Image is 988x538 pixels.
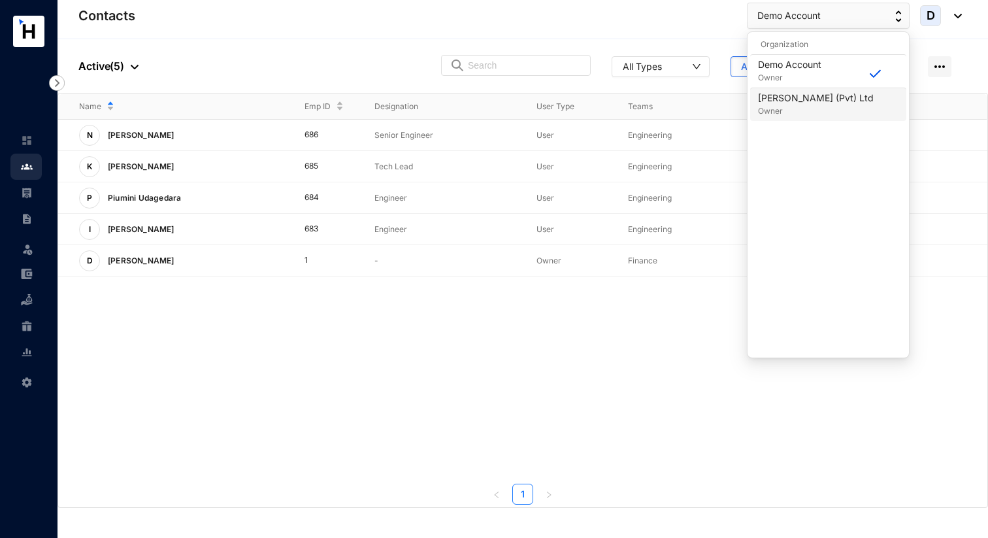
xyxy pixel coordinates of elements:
[545,491,553,499] span: right
[10,127,42,154] li: Home
[628,254,734,267] p: Finance
[89,226,91,233] span: I
[538,484,559,505] li: Next Page
[284,182,354,214] td: 684
[87,257,93,265] span: D
[21,161,33,173] img: people.b0bd17028ad2877b116a.svg
[87,131,93,139] span: N
[100,250,180,271] p: [PERSON_NAME]
[747,3,910,29] button: Demo Account
[10,180,42,206] li: Payroll
[947,14,962,18] img: dropdown-black.8e83cc76930a90b1a4fdb6d089b7bf3a.svg
[21,320,33,332] img: gratuity-unselected.a8c340787eea3cf492d7.svg
[628,129,734,142] p: Engineering
[536,224,554,234] span: User
[486,484,507,505] button: left
[49,75,65,91] img: nav-icon-right.af6afadce00d159da59955279c43614e.svg
[757,8,821,23] span: Demo Account
[78,7,135,25] p: Contacts
[21,377,33,388] img: settings-unselected.1febfda315e6e19643a1.svg
[131,65,139,69] img: dropdown-black.8e83cc76930a90b1a4fdb6d089b7bf3a.svg
[21,346,33,358] img: report-unselected.e6a6b4230fc7da01f883.svg
[692,62,701,71] span: down
[10,287,42,313] li: Loan
[21,187,33,199] img: payroll-unselected.b590312f920e76f0c668.svg
[870,69,881,78] img: blue-correct.187ec8c3ebe1a225110a.svg
[100,156,180,177] p: [PERSON_NAME]
[374,160,516,173] p: Tech Lead
[741,60,809,73] span: Add Using CSV
[10,154,42,180] li: Contacts
[536,193,554,203] span: User
[284,245,354,277] td: 1
[284,151,354,182] td: 685
[284,120,354,151] td: 686
[486,484,507,505] li: Previous Page
[87,163,92,171] span: K
[374,192,516,205] p: Engineer
[10,261,42,287] li: Expenses
[628,223,734,236] p: Engineering
[100,219,180,240] p: [PERSON_NAME]
[628,192,734,205] p: Engineering
[538,484,559,505] button: right
[750,38,906,51] p: Organization
[758,105,874,118] p: Owner
[100,125,180,146] p: [PERSON_NAME]
[21,135,33,146] img: home-unselected.a29eae3204392db15eaf.svg
[927,10,935,22] span: D
[450,59,465,72] img: search.8ce656024d3affaeffe32e5b30621cb7.svg
[78,58,139,74] p: Active ( 5 )
[607,93,734,120] th: Teams
[758,71,821,84] p: Owner
[895,10,902,22] img: up-down-arrow.74152d26bf9780fbf563ca9c90304185.svg
[536,130,554,140] span: User
[374,129,516,142] p: Senior Engineer
[21,243,34,256] img: leave-unselected.2934df6273408c3f84d9.svg
[100,188,186,209] p: Piumini Udagedara
[305,100,331,113] span: Emp ID
[21,213,33,225] img: contract-unselected.99e2b2107c0a7dd48938.svg
[87,194,92,202] span: P
[284,93,354,120] th: Emp ID
[374,254,516,267] p: -
[628,160,734,173] p: Engineering
[10,339,42,365] li: Reports
[493,491,501,499] span: left
[512,484,533,505] li: 1
[623,59,662,73] div: All Types
[758,92,874,105] p: [PERSON_NAME] (Pvt) Ltd
[536,161,554,171] span: User
[468,56,582,75] input: Search
[758,58,821,71] p: Demo Account
[10,313,42,339] li: Gratuity
[513,484,533,504] a: 1
[731,56,819,77] button: Add Using CSV
[21,268,33,280] img: expense-unselected.2edcf0507c847f3e9e96.svg
[10,206,42,232] li: Contracts
[374,223,516,236] p: Engineer
[928,56,951,77] img: more-horizontal.eedb2faff8778e1aceccc67cc90ae3cb.svg
[354,93,516,120] th: Designation
[536,256,561,265] span: Owner
[284,214,354,245] td: 683
[21,294,33,306] img: loan-unselected.d74d20a04637f2d15ab5.svg
[734,93,861,120] th: Experience
[612,56,710,77] button: All Types
[79,100,101,113] span: Name
[516,93,607,120] th: User Type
